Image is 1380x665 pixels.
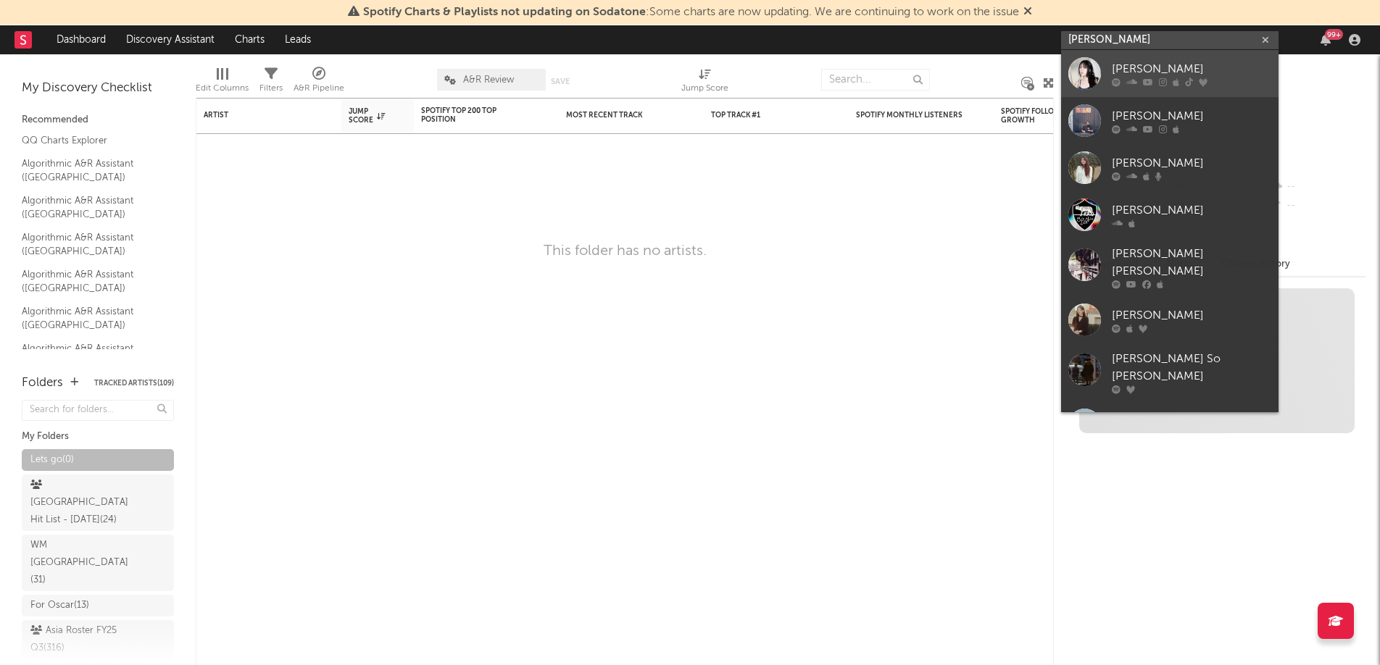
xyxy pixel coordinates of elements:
[1321,34,1331,46] button: 99+
[1061,401,1279,448] a: [PERSON_NAME]
[22,267,159,296] a: Algorithmic A&R Assistant ([GEOGRAPHIC_DATA])
[294,80,344,97] div: A&R Pipeline
[1061,191,1279,238] a: [PERSON_NAME]
[294,62,344,104] div: A&R Pipeline
[363,7,1019,18] span: : Some charts are now updating. We are continuing to work on the issue
[116,25,225,54] a: Discovery Assistant
[22,375,63,392] div: Folders
[1325,29,1343,40] div: 99 +
[1061,97,1279,144] a: [PERSON_NAME]
[46,25,116,54] a: Dashboard
[1112,411,1271,429] div: [PERSON_NAME]
[566,111,675,120] div: Most Recent Track
[463,75,514,85] span: A&R Review
[30,451,74,469] div: Lets go ( 0 )
[30,477,133,529] div: [GEOGRAPHIC_DATA] Hit List - [DATE] ( 24 )
[1112,306,1271,324] div: [PERSON_NAME]
[22,400,174,421] input: Search for folders...
[94,380,174,387] button: Tracked Artists(109)
[1112,246,1271,280] div: [PERSON_NAME] [PERSON_NAME]
[22,474,174,531] a: [GEOGRAPHIC_DATA] Hit List - [DATE](24)
[1269,177,1366,196] div: --
[1061,31,1279,49] input: Search for artists
[259,80,283,97] div: Filters
[22,80,174,97] div: My Discovery Checklist
[1112,201,1271,219] div: [PERSON_NAME]
[30,597,89,614] div: For Oscar ( 13 )
[1112,351,1271,385] div: [PERSON_NAME] So [PERSON_NAME]
[1001,107,1110,125] div: Spotify Followers Daily Growth
[1061,343,1279,401] a: [PERSON_NAME] So [PERSON_NAME]
[1112,60,1271,78] div: [PERSON_NAME]
[22,449,174,471] a: Lets go(0)
[196,80,249,97] div: Edit Columns
[204,111,312,120] div: Artist
[856,111,965,120] div: Spotify Monthly Listeners
[22,112,174,129] div: Recommended
[1061,144,1279,191] a: [PERSON_NAME]
[30,537,133,589] div: WM [GEOGRAPHIC_DATA] ( 31 )
[1269,196,1366,215] div: --
[1112,154,1271,172] div: [PERSON_NAME]
[22,595,174,616] a: For Oscar(13)
[22,133,159,149] a: QQ Charts Explorer
[1112,107,1271,125] div: [PERSON_NAME]
[421,106,530,124] div: Spotify Top 200 Top Position
[196,62,249,104] div: Edit Columns
[22,620,174,659] a: Asia Roster FY25 Q3(316)
[22,230,159,259] a: Algorithmic A&R Assistant ([GEOGRAPHIC_DATA])
[681,62,728,104] div: Jump Score
[30,622,133,657] div: Asia Roster FY25 Q3 ( 316 )
[363,7,646,18] span: Spotify Charts & Playlists not updating on Sodatone
[544,243,707,260] div: This folder has no artists.
[259,62,283,104] div: Filters
[349,107,385,125] div: Jump Score
[22,304,159,333] a: Algorithmic A&R Assistant ([GEOGRAPHIC_DATA])
[22,156,159,185] a: Algorithmic A&R Assistant ([GEOGRAPHIC_DATA])
[22,428,174,446] div: My Folders
[22,193,159,222] a: Algorithmic A&R Assistant ([GEOGRAPHIC_DATA])
[681,80,728,97] div: Jump Score
[711,111,820,120] div: Top Track #1
[22,340,159,370] a: Algorithmic A&R Assistant ([GEOGRAPHIC_DATA])
[1061,50,1279,97] a: [PERSON_NAME]
[551,78,570,85] button: Save
[1023,7,1032,18] span: Dismiss
[225,25,275,54] a: Charts
[22,535,174,591] a: WM [GEOGRAPHIC_DATA](31)
[1061,238,1279,296] a: [PERSON_NAME] [PERSON_NAME]
[821,69,930,91] input: Search...
[1061,296,1279,343] a: [PERSON_NAME]
[275,25,321,54] a: Leads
